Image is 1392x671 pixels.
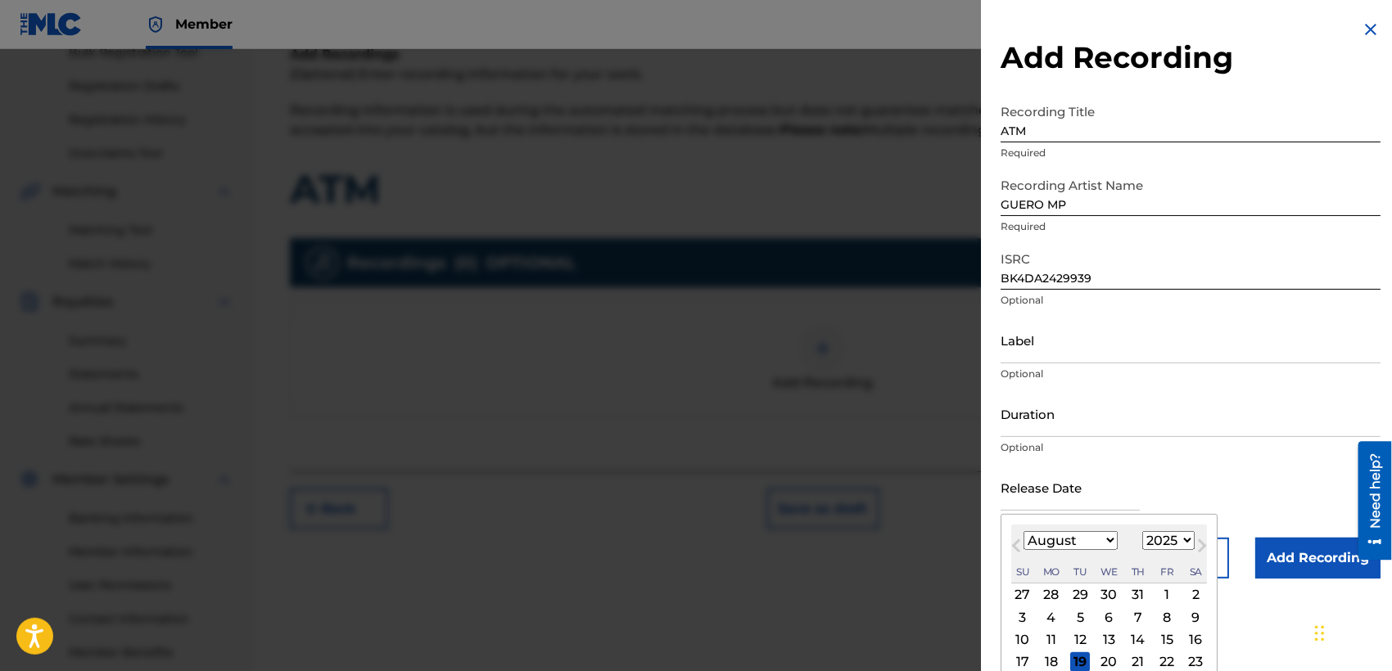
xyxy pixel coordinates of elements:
p: Optional [1001,293,1381,308]
div: Sunday [1013,562,1033,582]
div: Choose Thursday, August 7th, 2025 [1128,607,1148,627]
div: Choose Tuesday, August 12th, 2025 [1070,630,1090,650]
div: Choose Monday, July 28th, 2025 [1042,585,1061,605]
div: Choose Sunday, August 10th, 2025 [1013,630,1033,650]
button: Previous Month [1003,536,1029,562]
button: Next Month [1189,536,1215,562]
div: Choose Sunday, July 27th, 2025 [1013,585,1033,605]
iframe: Chat Widget [1310,592,1392,671]
div: Choose Thursday, July 31st, 2025 [1128,585,1148,605]
div: Choose Monday, August 11th, 2025 [1042,630,1061,650]
div: Thursday [1128,562,1148,582]
div: Choose Thursday, August 14th, 2025 [1128,630,1148,650]
div: Choose Tuesday, August 5th, 2025 [1070,607,1090,627]
p: Required [1001,219,1381,234]
div: Choose Friday, August 15th, 2025 [1157,630,1177,650]
div: Choose Monday, August 4th, 2025 [1042,607,1061,627]
img: Top Rightsholder [146,15,165,34]
div: Choose Saturday, August 2nd, 2025 [1186,585,1205,605]
p: Required [1001,146,1381,160]
div: Choose Friday, August 1st, 2025 [1157,585,1177,605]
div: Choose Wednesday, July 30th, 2025 [1100,585,1119,605]
div: Arrastrar [1315,609,1325,658]
div: Saturday [1186,562,1205,582]
div: Choose Wednesday, August 6th, 2025 [1100,607,1119,627]
span: Member [175,15,233,34]
iframe: Resource Center [1346,442,1392,561]
div: Choose Friday, August 8th, 2025 [1157,607,1177,627]
div: Choose Tuesday, July 29th, 2025 [1070,585,1090,605]
h2: Add Recording [1001,39,1381,76]
div: Widget de chat [1310,592,1392,671]
div: Choose Sunday, August 3rd, 2025 [1013,607,1033,627]
div: Wednesday [1100,562,1119,582]
div: Choose Saturday, August 16th, 2025 [1186,630,1205,650]
div: Monday [1042,562,1061,582]
p: Optional [1001,440,1381,455]
img: MLC Logo [20,12,83,36]
div: Tuesday [1070,562,1090,582]
div: Need help? [18,11,40,87]
div: Choose Saturday, August 9th, 2025 [1186,607,1205,627]
div: Choose Wednesday, August 13th, 2025 [1100,630,1119,650]
p: Optional [1001,367,1381,381]
div: Friday [1157,562,1177,582]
